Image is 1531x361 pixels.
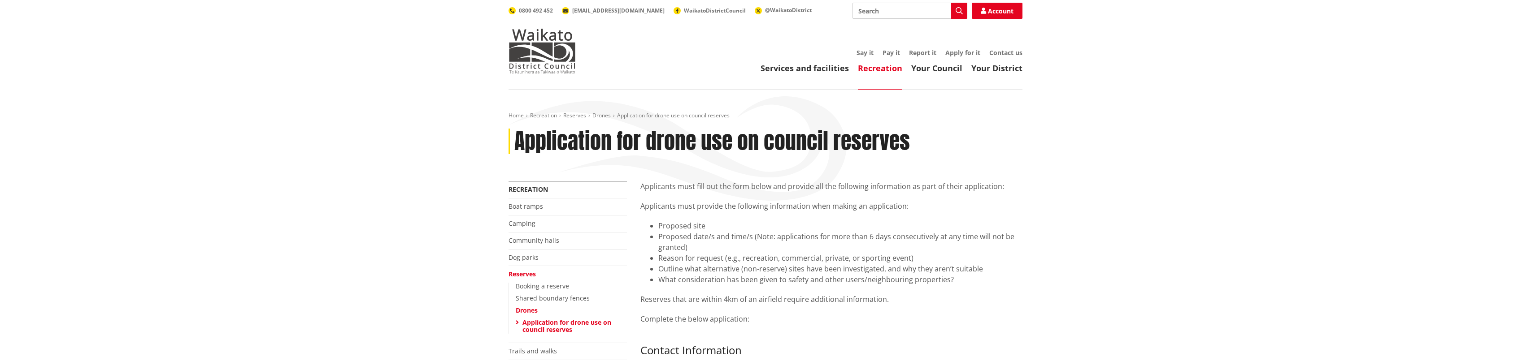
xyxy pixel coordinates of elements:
[522,318,611,334] a: Application for drone use on council reserves
[509,112,524,119] a: Home
[516,282,569,290] a: Booking a reserve
[945,48,980,57] a: Apply for it
[617,112,730,119] span: Application for drone use on council reserves
[640,201,1022,211] p: Applicants must provide the following information when making an application:
[972,3,1022,19] a: Account
[509,185,548,193] a: Recreation
[572,7,665,14] span: [EMAIL_ADDRESS][DOMAIN_NAME]
[509,202,543,211] a: Boat ramps
[509,29,576,73] img: Waikato District Council - Te Kaunihera aa Takiwaa o Waikato
[658,263,1022,274] li: Outline what alternative (non-reserve) sites have been investigated, and why they aren’t suitable
[514,129,910,155] h1: Application for drone use on council reserves
[640,294,1022,305] p: Reserves that are within 4km of an airfield require additional information.
[640,344,1022,357] h3: Contact Information
[989,48,1022,57] a: Contact us
[516,306,538,314] a: Drones
[509,347,557,355] a: Trails and walks
[509,253,539,262] a: Dog parks
[640,314,1022,335] p: Complete the below application:
[911,63,962,73] a: Your Council
[530,112,557,119] a: Recreation
[674,7,746,14] a: WaikatoDistrictCouncil
[971,63,1022,73] a: Your District
[563,112,586,119] a: Reserves
[658,253,1022,263] li: Reason for request (e.g., recreation, commercial, private, or sporting event)
[765,6,812,14] span: @WaikatoDistrict
[858,63,902,73] a: Recreation
[516,294,590,302] a: Shared boundary fences
[509,236,559,245] a: Community halls
[592,112,611,119] a: Drones
[562,7,665,14] a: [EMAIL_ADDRESS][DOMAIN_NAME]
[857,48,874,57] a: Say it
[684,7,746,14] span: WaikatoDistrictCouncil
[658,231,1022,253] li: Proposed date/s and time/s (Note: applications for more than 6 days consecutively at any time wil...
[509,112,1022,120] nav: breadcrumb
[909,48,936,57] a: Report it
[658,274,1022,285] li: What consideration has been given to safety and other users/neighbouring properties?
[755,6,812,14] a: @WaikatoDistrict
[640,181,1022,192] p: Applicants must fill out the form below and provide all the following information as part of thei...
[658,220,1022,231] li: Proposed site
[883,48,900,57] a: Pay it
[852,3,967,19] input: Search input
[509,219,535,228] a: Camping
[509,270,536,278] a: Reserves
[509,7,553,14] a: 0800 492 452
[761,63,849,73] a: Services and facilities
[519,7,553,14] span: 0800 492 452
